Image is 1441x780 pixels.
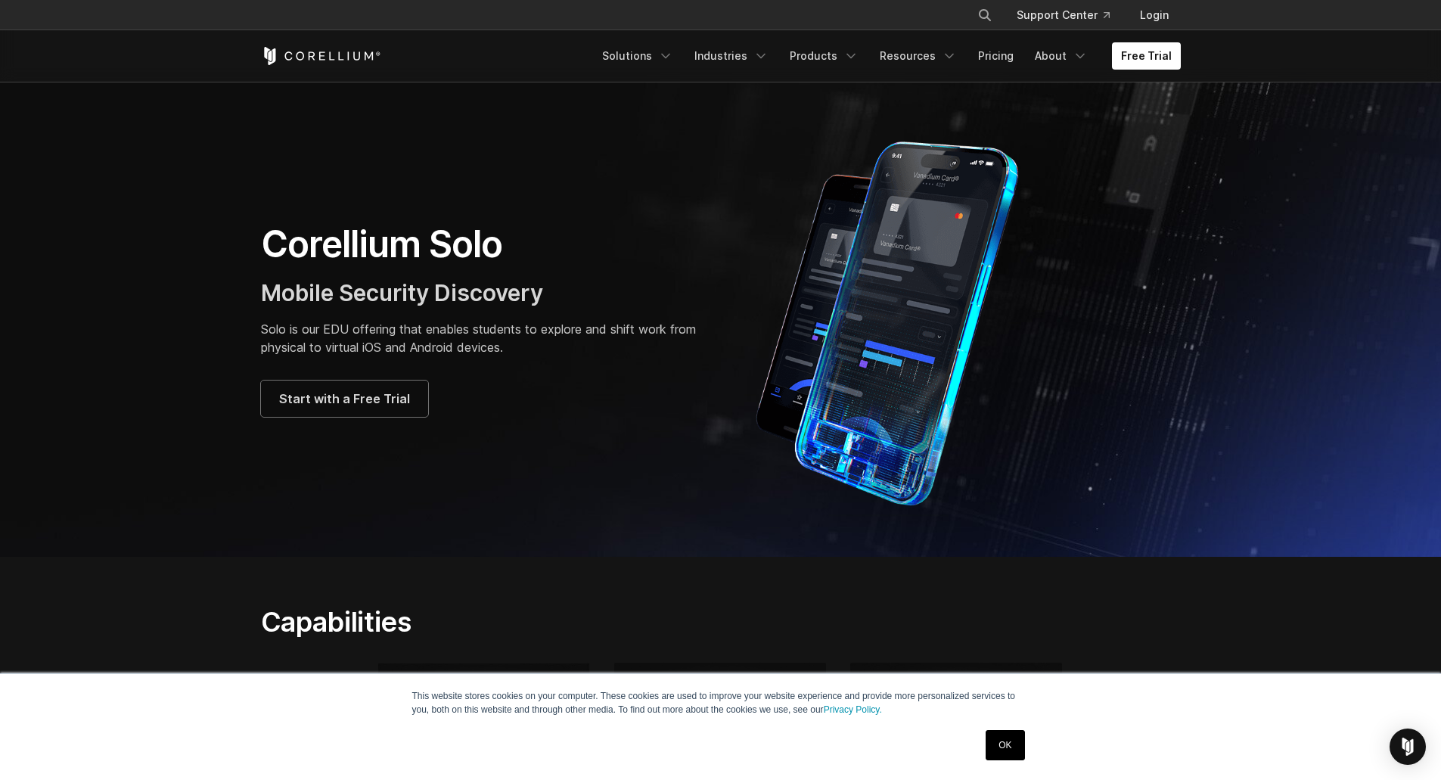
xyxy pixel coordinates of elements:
[261,47,381,65] a: Corellium Home
[1128,2,1181,29] a: Login
[1005,2,1122,29] a: Support Center
[593,42,1181,70] div: Navigation Menu
[781,42,868,70] a: Products
[736,130,1061,508] img: Corellium Solo for mobile app security solutions
[971,2,998,29] button: Search
[1026,42,1097,70] a: About
[871,42,966,70] a: Resources
[824,704,882,715] a: Privacy Policy.
[1390,729,1426,765] div: Open Intercom Messenger
[261,320,706,356] p: Solo is our EDU offering that enables students to explore and shift work from physical to virtual...
[959,2,1181,29] div: Navigation Menu
[261,381,428,417] a: Start with a Free Trial
[685,42,778,70] a: Industries
[969,42,1023,70] a: Pricing
[279,390,410,408] span: Start with a Free Trial
[261,605,864,639] h2: Capabilities
[986,730,1024,760] a: OK
[261,222,706,267] h1: Corellium Solo
[261,279,543,306] span: Mobile Security Discovery
[1112,42,1181,70] a: Free Trial
[593,42,682,70] a: Solutions
[412,689,1030,716] p: This website stores cookies on your computer. These cookies are used to improve your website expe...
